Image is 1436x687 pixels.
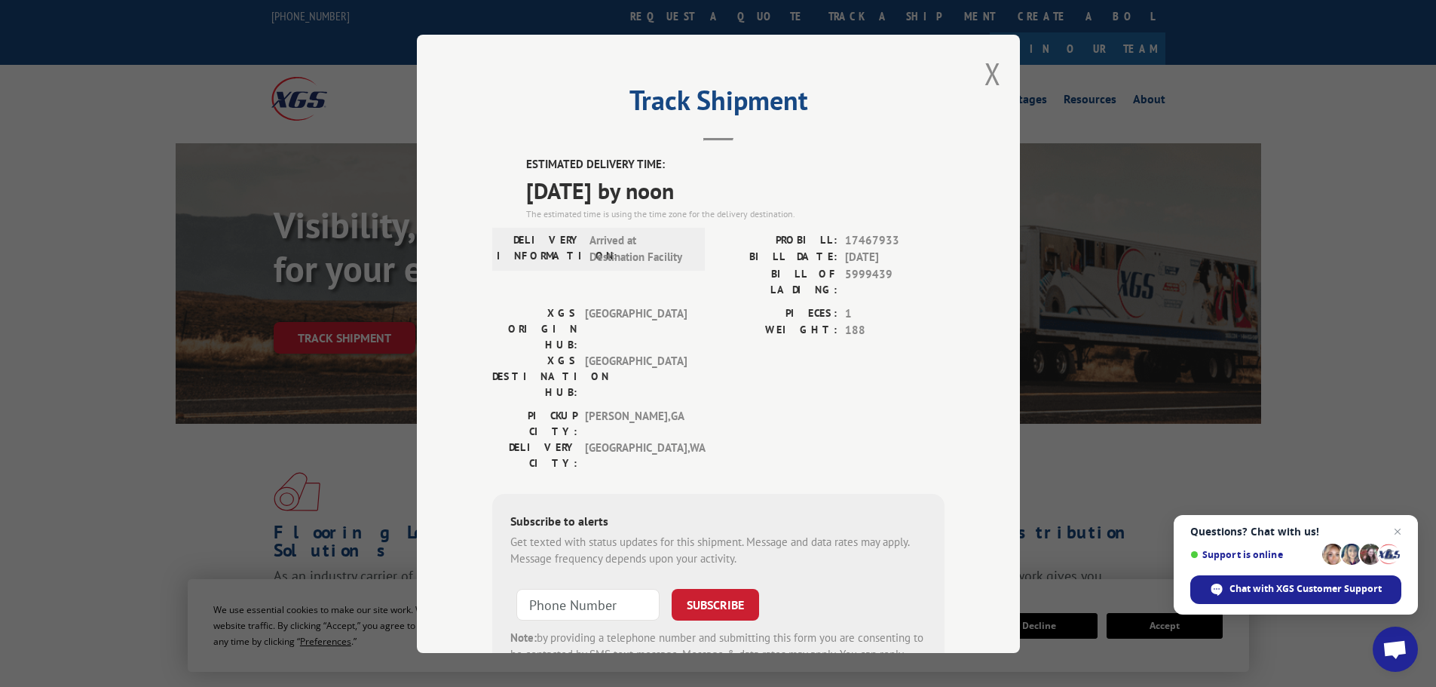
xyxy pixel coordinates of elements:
label: XGS ORIGIN HUB: [492,305,577,352]
input: Phone Number [516,588,660,620]
div: by providing a telephone number and submitting this form you are consenting to be contacted by SM... [510,629,926,680]
label: BILL DATE: [718,249,837,266]
h2: Track Shipment [492,90,945,118]
span: Support is online [1190,549,1317,560]
span: [GEOGRAPHIC_DATA] , WA [585,439,687,471]
span: [DATE] [845,249,945,266]
span: 5999439 [845,265,945,297]
button: SUBSCRIBE [672,588,759,620]
label: XGS DESTINATION HUB: [492,352,577,400]
strong: Note: [510,630,537,644]
label: DELIVERY CITY: [492,439,577,471]
span: 1 [845,305,945,322]
label: BILL OF LADING: [718,265,837,297]
label: PIECES: [718,305,837,322]
span: [PERSON_NAME] , GA [585,407,687,439]
label: PICKUP CITY: [492,407,577,439]
label: DELIVERY INFORMATION: [497,232,582,265]
label: WEIGHT: [718,322,837,339]
span: Chat with XGS Customer Support [1229,582,1382,596]
a: Open chat [1373,627,1418,672]
span: Questions? Chat with us! [1190,526,1401,538]
div: Subscribe to alerts [510,511,926,533]
span: 188 [845,322,945,339]
div: The estimated time is using the time zone for the delivery destination. [526,207,945,220]
span: [DATE] by noon [526,173,945,207]
label: PROBILL: [718,232,837,249]
span: [GEOGRAPHIC_DATA] [585,305,687,352]
span: [GEOGRAPHIC_DATA] [585,352,687,400]
span: Chat with XGS Customer Support [1190,575,1401,604]
span: 17467933 [845,232,945,249]
button: Close modal [984,54,1001,94]
span: Arrived at Destination Facility [589,232,691,265]
div: Get texted with status updates for this shipment. Message and data rates may apply. Message frequ... [510,533,926,567]
label: ESTIMATED DELIVERY TIME: [526,156,945,173]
